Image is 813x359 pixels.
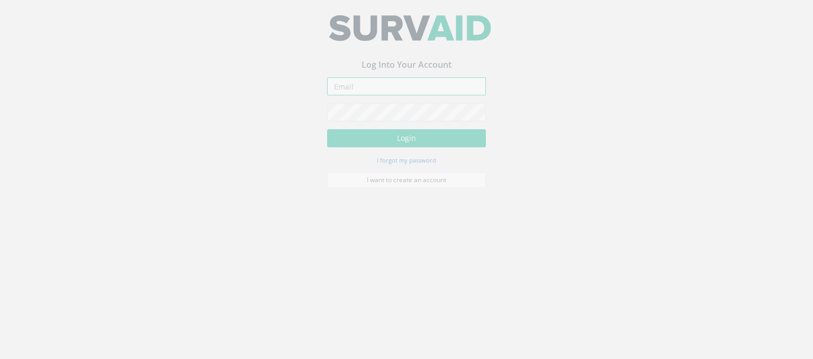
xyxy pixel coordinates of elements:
[327,67,486,76] h3: Log Into Your Account
[327,136,486,154] button: Login
[327,84,486,102] input: Email
[327,178,486,194] a: I want to create an account
[377,161,436,171] a: I forgot my password
[377,163,436,170] small: I forgot my password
